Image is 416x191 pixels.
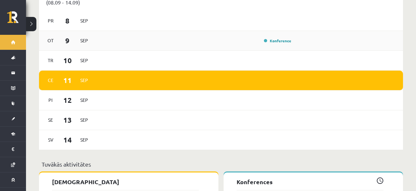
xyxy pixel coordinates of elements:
span: 11 [58,75,78,86]
a: Konference [264,38,291,43]
span: Sep [77,135,91,145]
span: 8 [58,15,78,26]
span: Sep [77,75,91,85]
p: [DEMOGRAPHIC_DATA] [52,177,199,186]
span: Sv [44,135,58,145]
span: Sep [77,55,91,65]
span: Sep [77,35,91,46]
span: Sep [77,16,91,26]
a: Rīgas 1. Tālmācības vidusskola [7,11,26,28]
span: Sep [77,115,91,125]
p: Konferences [237,177,383,186]
span: 10 [58,55,78,66]
p: Tuvākās aktivitātes [42,160,400,169]
span: Tr [44,55,58,65]
span: 14 [58,134,78,145]
span: Pi [44,95,58,105]
span: 13 [58,115,78,125]
span: 9 [58,35,78,46]
span: Sep [77,95,91,105]
span: Ot [44,35,58,46]
span: 12 [58,95,78,105]
span: Se [44,115,58,125]
span: Ce [44,75,58,85]
span: Pr [44,16,58,26]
